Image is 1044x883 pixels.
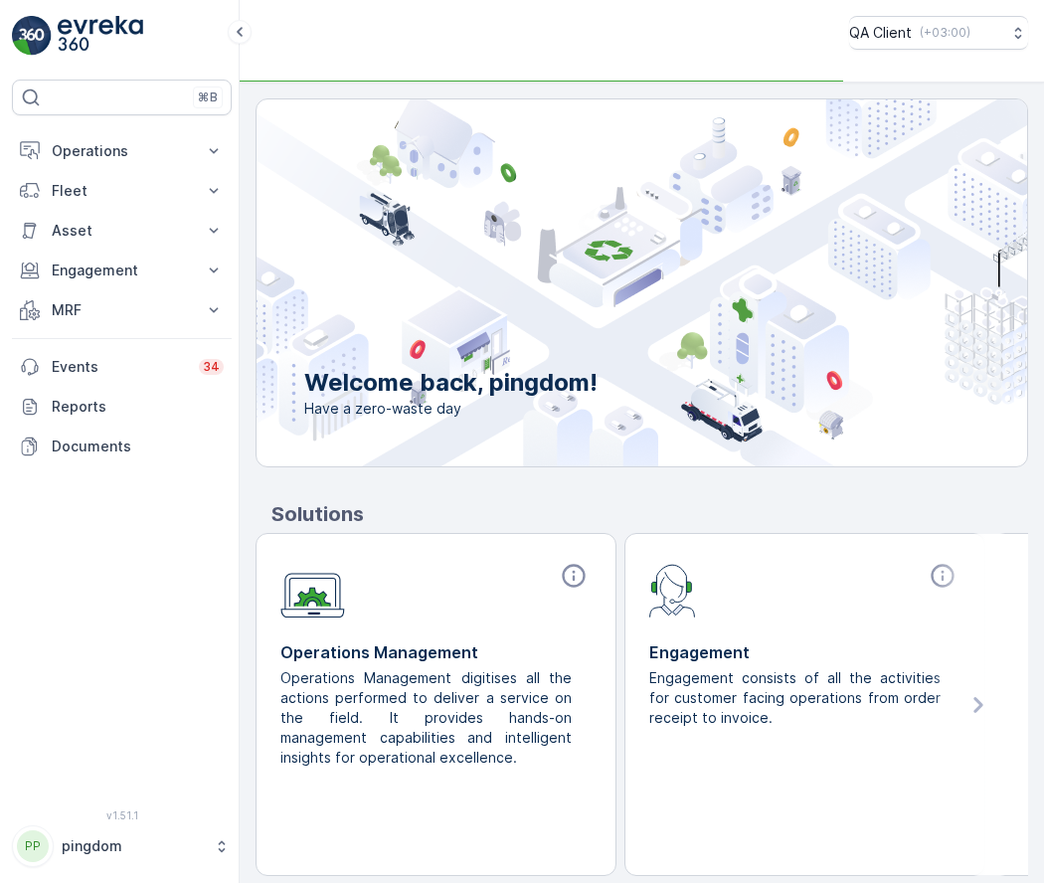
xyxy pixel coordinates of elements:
p: Operations [52,141,192,161]
a: Events34 [12,347,232,387]
img: logo [12,16,52,56]
p: QA Client [849,23,912,43]
a: Reports [12,387,232,427]
p: Fleet [52,181,192,201]
p: ( +03:00 ) [920,25,970,41]
span: Have a zero-waste day [304,399,598,419]
p: Events [52,357,187,377]
img: city illustration [167,99,1027,466]
img: logo_light-DOdMpM7g.png [58,16,143,56]
button: QA Client(+03:00) [849,16,1028,50]
a: Documents [12,427,232,466]
button: PPpingdom [12,825,232,867]
span: v 1.51.1 [12,809,232,821]
p: pingdom [62,836,204,856]
p: Documents [52,437,224,456]
div: PP [17,830,49,862]
p: Solutions [271,499,1028,529]
p: Operations Management [280,640,592,664]
p: Engagement [52,261,192,280]
p: 34 [203,359,220,375]
img: module-icon [649,562,696,618]
p: ⌘B [198,89,218,105]
button: Asset [12,211,232,251]
img: module-icon [280,562,345,618]
button: Engagement [12,251,232,290]
p: Engagement [649,640,960,664]
p: Welcome back, pingdom! [304,367,598,399]
p: Engagement consists of all the activities for customer facing operations from order receipt to in... [649,668,945,728]
p: Operations Management digitises all the actions performed to deliver a service on the field. It p... [280,668,576,768]
button: MRF [12,290,232,330]
p: Reports [52,397,224,417]
p: MRF [52,300,192,320]
button: Fleet [12,171,232,211]
p: Asset [52,221,192,241]
button: Operations [12,131,232,171]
